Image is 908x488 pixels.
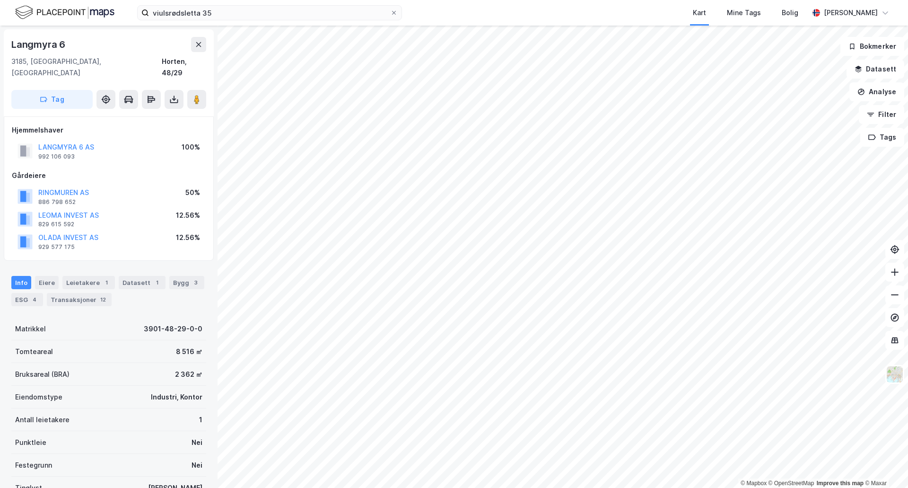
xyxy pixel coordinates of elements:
div: Kontrollprogram for chat [861,443,908,488]
div: 886 798 652 [38,198,76,206]
div: Bruksareal (BRA) [15,369,70,380]
div: 3185, [GEOGRAPHIC_DATA], [GEOGRAPHIC_DATA] [11,56,162,79]
div: Festegrunn [15,460,52,471]
div: 992 106 093 [38,153,75,160]
div: Leietakere [62,276,115,289]
img: Z [886,365,904,383]
div: 12.56% [176,210,200,221]
div: Hjemmelshaver [12,124,206,136]
div: Transaksjoner [47,293,112,306]
input: Søk på adresse, matrikkel, gårdeiere, leietakere eller personer [149,6,390,20]
div: 4 [30,295,39,304]
div: Mine Tags [727,7,761,18]
button: Datasett [847,60,904,79]
div: 12.56% [176,232,200,243]
div: 3901-48-29-0-0 [144,323,202,335]
div: Bygg [169,276,204,289]
a: Improve this map [817,480,864,487]
div: Info [11,276,31,289]
div: Datasett [119,276,166,289]
div: 8 516 ㎡ [176,346,202,357]
div: 50% [185,187,200,198]
button: Analyse [849,82,904,101]
div: 2 362 ㎡ [175,369,202,380]
iframe: Chat Widget [861,443,908,488]
div: Nei [192,460,202,471]
div: 929 577 175 [38,243,75,251]
div: [PERSON_NAME] [824,7,878,18]
div: 1 [199,414,202,426]
div: Langmyra 6 [11,37,67,52]
div: Industri, Kontor [151,391,202,403]
button: Tag [11,90,93,109]
div: Horten, 48/29 [162,56,206,79]
div: Eiere [35,276,59,289]
div: Kart [693,7,706,18]
div: 1 [152,278,162,287]
div: 12 [98,295,108,304]
div: Matrikkel [15,323,46,335]
div: 1 [102,278,111,287]
div: Eiendomstype [15,391,62,403]
div: 3 [191,278,201,287]
a: OpenStreetMap [768,480,814,487]
img: logo.f888ab2527a4732fd821a326f86c7f29.svg [15,4,114,21]
div: Gårdeiere [12,170,206,181]
button: Filter [859,105,904,124]
div: Bolig [782,7,798,18]
button: Bokmerker [840,37,904,56]
div: 829 615 592 [38,221,74,228]
div: 100% [182,142,200,153]
div: Antall leietakere [15,414,70,426]
div: ESG [11,293,43,306]
div: Nei [192,437,202,448]
div: Tomteareal [15,346,53,357]
button: Tags [860,128,904,147]
div: Punktleie [15,437,46,448]
a: Mapbox [741,480,767,487]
